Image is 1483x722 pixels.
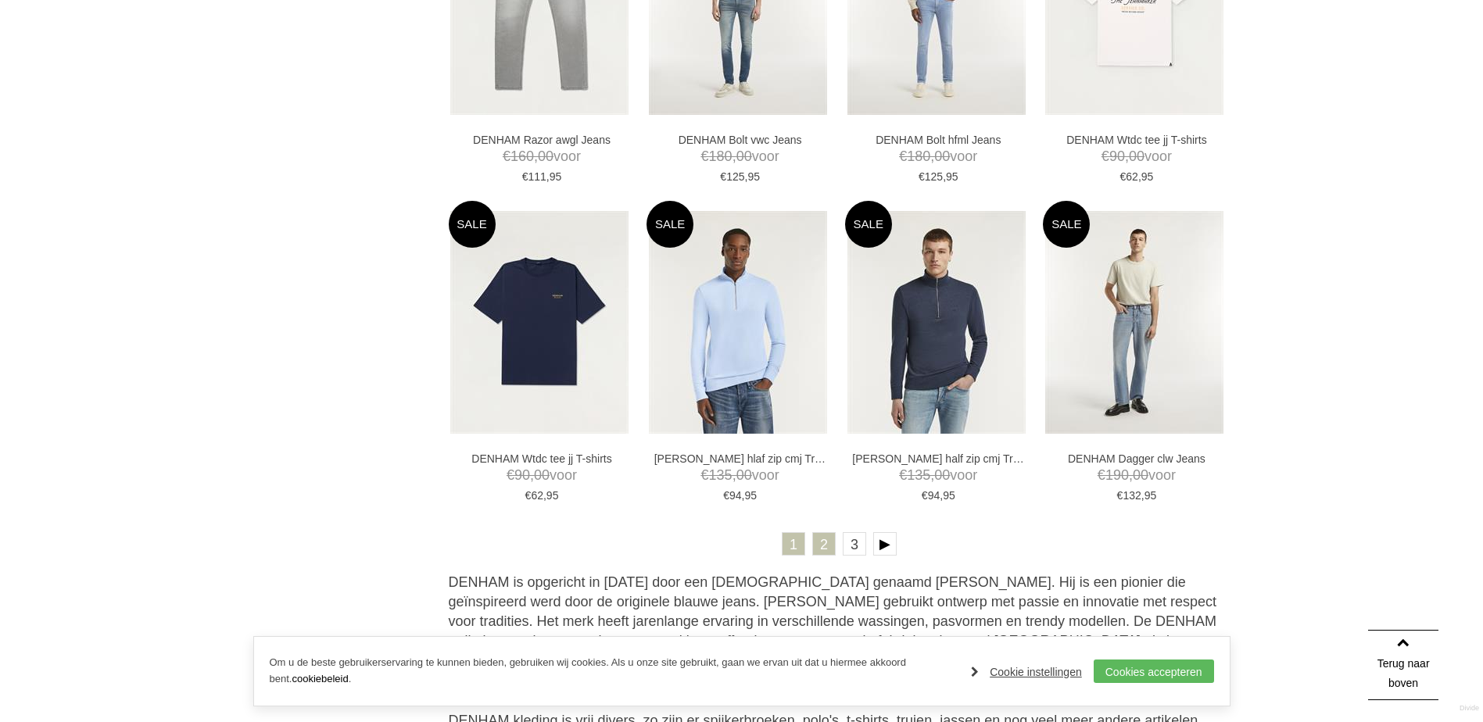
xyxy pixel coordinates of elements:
span: 90 [1109,148,1125,164]
span: voor [654,466,826,485]
span: , [530,467,534,483]
a: DENHAM Bolt vwc Jeans [654,133,826,147]
a: 1 [782,532,805,556]
span: 00 [1133,467,1148,483]
span: voor [852,466,1024,485]
span: 95 [747,170,760,183]
span: , [534,148,538,164]
span: , [943,170,946,183]
a: [PERSON_NAME] half zip cmj Truien [852,452,1024,466]
span: voor [852,147,1024,166]
span: 00 [538,148,553,164]
span: 125 [925,170,943,183]
span: , [546,170,550,183]
span: € [720,170,726,183]
font: DENHAM is opgericht in [DATE] door een [DEMOGRAPHIC_DATA] genaamd [PERSON_NAME]. Hij is een pioni... [449,574,1217,668]
a: DENHAM Razor awgl Jeans [456,133,628,147]
span: 111 [528,170,546,183]
span: 62 [531,489,543,502]
span: , [543,489,546,502]
span: , [742,489,745,502]
span: , [930,467,934,483]
span: € [701,148,709,164]
span: voor [456,147,628,166]
img: DENHAM Wtdc tee jj T-shirts [450,211,629,434]
span: , [733,148,736,164]
span: € [1117,489,1123,502]
span: , [1125,148,1129,164]
span: € [1120,170,1127,183]
a: cookiebeleid [292,673,348,684]
span: 160 [510,148,534,164]
span: 95 [943,489,955,502]
span: 00 [736,148,752,164]
span: voor [456,466,628,485]
span: 00 [736,467,752,483]
a: Terug naar boven [1368,630,1438,700]
span: , [1129,467,1133,483]
img: DENHAM Roger half zip cmj Truien [847,211,1026,434]
span: voor [654,147,826,166]
span: , [1141,489,1144,502]
span: , [744,170,747,183]
a: 2 [812,532,836,556]
span: € [522,170,528,183]
span: € [919,170,925,183]
a: 3 [843,532,866,556]
a: DENHAM Dagger clw Jeans [1051,452,1223,466]
span: 62 [1126,170,1138,183]
span: 90 [514,467,530,483]
span: 00 [534,467,550,483]
span: 135 [709,467,733,483]
a: [PERSON_NAME] hlaf zip cmj Truien [654,452,826,466]
span: 00 [934,467,950,483]
span: € [503,148,510,164]
span: voor [1051,147,1223,166]
span: 180 [709,148,733,164]
span: 95 [946,170,958,183]
span: € [899,467,907,483]
p: Om u de beste gebruikerservaring te kunnen bieden, gebruiken wij cookies. Als u onze site gebruik... [270,655,956,688]
span: 95 [744,489,757,502]
a: DENHAM Wtdc tee jj T-shirts [1051,133,1223,147]
img: DENHAM Dagger clw Jeans [1045,211,1223,434]
span: 125 [726,170,744,183]
span: 132 [1123,489,1141,502]
span: € [899,148,907,164]
a: Cookie instellingen [971,660,1082,684]
span: 94 [928,489,940,502]
span: 135 [907,467,930,483]
span: 00 [1129,148,1144,164]
img: DENHAM Roger hlaf zip cmj Truien [649,211,827,434]
span: 95 [1141,170,1154,183]
span: voor [1051,466,1223,485]
span: 190 [1105,467,1129,483]
span: , [930,148,934,164]
span: € [922,489,928,502]
span: , [733,467,736,483]
a: Divide [1460,699,1479,718]
span: 94 [729,489,742,502]
span: 00 [934,148,950,164]
span: € [1102,148,1109,164]
span: € [507,467,514,483]
span: € [723,489,729,502]
span: , [940,489,943,502]
a: DENHAM Bolt hfml Jeans [852,133,1024,147]
span: € [525,489,532,502]
span: € [1098,467,1105,483]
span: € [701,467,709,483]
span: 95 [550,170,562,183]
a: DENHAM Wtdc tee jj T-shirts [456,452,628,466]
span: 180 [907,148,930,164]
span: , [1138,170,1141,183]
span: 95 [546,489,559,502]
span: 95 [1144,489,1157,502]
a: Cookies accepteren [1094,659,1214,683]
